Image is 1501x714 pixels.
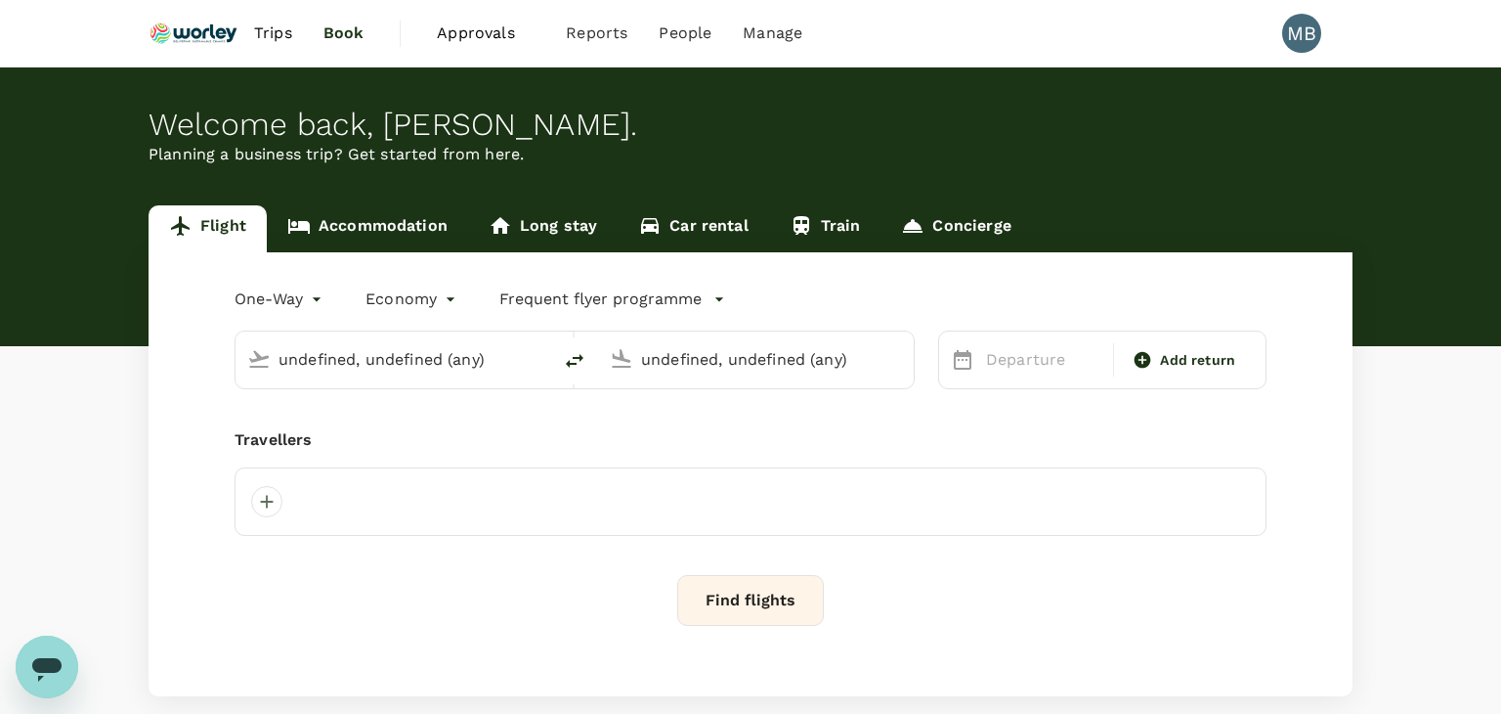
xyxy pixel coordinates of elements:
[566,22,627,45] span: Reports
[641,344,873,375] input: Going to
[254,22,292,45] span: Trips
[235,284,326,315] div: One-Way
[16,636,78,698] iframe: Button to launch messaging window
[468,205,618,252] a: Long stay
[149,12,238,55] img: Ranhill Worley Sdn Bhd
[365,284,460,315] div: Economy
[677,575,824,626] button: Find flights
[1282,14,1321,53] div: MB
[499,288,725,311] button: Frequent flyer programme
[880,205,1031,252] a: Concierge
[900,357,904,361] button: Open
[149,205,267,252] a: Flight
[618,205,769,252] a: Car rental
[743,22,802,45] span: Manage
[267,205,468,252] a: Accommodation
[986,348,1101,372] p: Departure
[235,428,1266,452] div: Travellers
[659,22,711,45] span: People
[537,357,541,361] button: Open
[149,107,1352,143] div: Welcome back , [PERSON_NAME] .
[1160,350,1235,371] span: Add return
[437,22,535,45] span: Approvals
[769,205,881,252] a: Train
[499,288,702,311] p: Frequent flyer programme
[551,337,598,384] button: delete
[323,22,365,45] span: Book
[149,143,1352,166] p: Planning a business trip? Get started from here.
[279,344,510,375] input: Depart from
